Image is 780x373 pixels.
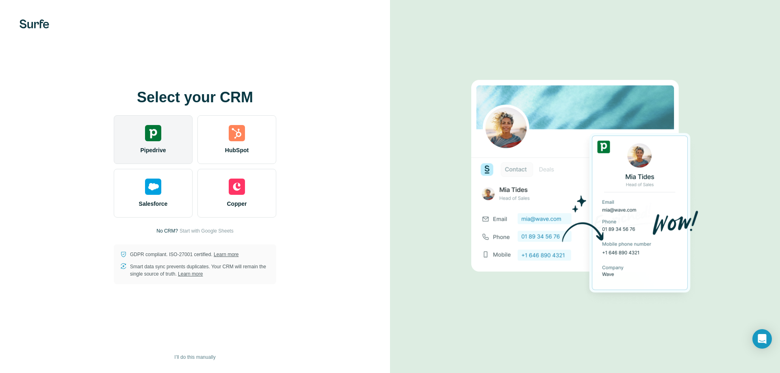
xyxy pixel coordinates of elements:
img: PIPEDRIVE image [471,66,699,307]
p: No CRM? [156,227,178,235]
a: Learn more [214,252,238,257]
span: HubSpot [225,146,249,154]
img: hubspot's logo [229,125,245,141]
button: I’ll do this manually [169,351,221,363]
img: Surfe's logo [19,19,49,28]
a: Learn more [178,271,203,277]
img: pipedrive's logo [145,125,161,141]
span: I’ll do this manually [174,354,215,361]
img: copper's logo [229,179,245,195]
p: GDPR compliant. ISO-27001 certified. [130,251,238,258]
span: Salesforce [139,200,168,208]
img: salesforce's logo [145,179,161,195]
span: Pipedrive [140,146,166,154]
button: Start with Google Sheets [180,227,234,235]
span: Copper [227,200,247,208]
div: Open Intercom Messenger [752,329,772,349]
p: Smart data sync prevents duplicates. Your CRM will remain the single source of truth. [130,263,270,278]
h1: Select your CRM [114,89,276,106]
